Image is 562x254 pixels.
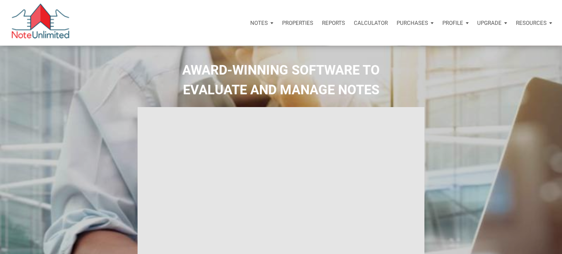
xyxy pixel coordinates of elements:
p: Reports [322,20,345,26]
p: Calculator [354,20,388,26]
p: Properties [282,20,313,26]
p: Purchases [397,20,428,26]
button: Reports [318,12,349,34]
p: Notes [250,20,268,26]
button: Profile [438,12,473,34]
button: Resources [512,12,557,34]
p: Profile [442,20,463,26]
p: Upgrade [477,20,502,26]
button: Purchases [392,12,438,34]
button: Upgrade [473,12,512,34]
p: Resources [516,20,547,26]
a: Calculator [349,12,392,34]
button: Notes [246,12,278,34]
a: Properties [278,12,318,34]
h2: AWARD-WINNING SOFTWARE TO EVALUATE AND MANAGE NOTES [5,60,557,100]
